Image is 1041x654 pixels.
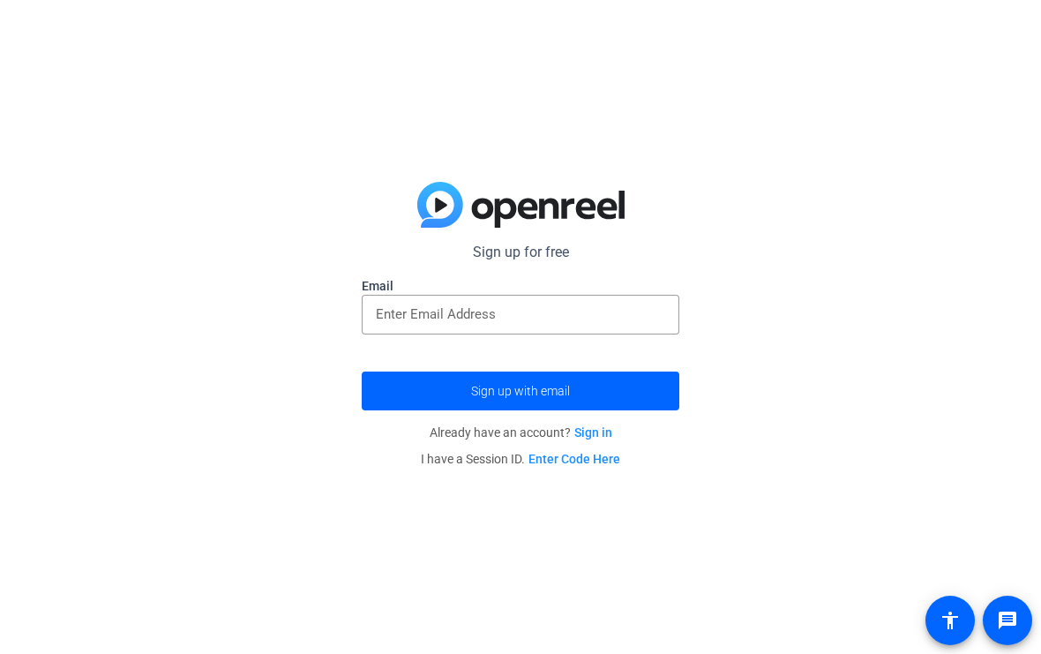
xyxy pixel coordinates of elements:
a: Enter Code Here [528,452,620,466]
button: Sign up with email [362,372,679,410]
mat-icon: accessibility [940,610,961,631]
img: blue-gradient.svg [417,182,625,228]
span: I have a Session ID. [421,452,620,466]
input: Enter Email Address [376,304,665,325]
mat-icon: message [997,610,1018,631]
a: Sign in [574,425,612,440]
label: Email [362,277,679,295]
span: Already have an account? [430,425,612,440]
p: Sign up for free [362,242,679,263]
